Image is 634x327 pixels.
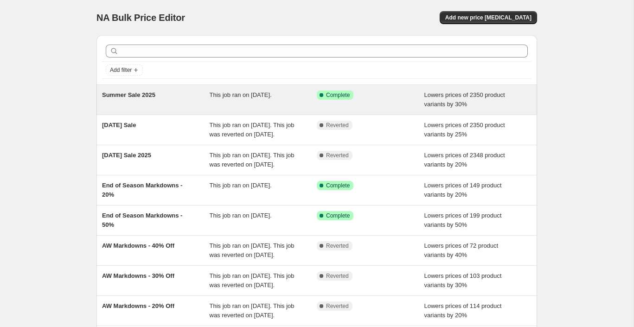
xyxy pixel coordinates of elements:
[210,242,295,258] span: This job ran on [DATE]. This job was reverted on [DATE].
[326,182,350,189] span: Complete
[102,272,174,279] span: AW Markdowns - 30% Off
[424,242,499,258] span: Lowers prices of 72 product variants by 40%
[326,122,349,129] span: Reverted
[424,122,505,138] span: Lowers prices of 2350 product variants by 25%
[326,91,350,99] span: Complete
[102,91,155,98] span: Summer Sale 2025
[210,152,295,168] span: This job ran on [DATE]. This job was reverted on [DATE].
[440,11,537,24] button: Add new price [MEDICAL_DATA]
[210,302,295,319] span: This job ran on [DATE]. This job was reverted on [DATE].
[102,122,136,128] span: [DATE] Sale
[210,182,272,189] span: This job ran on [DATE].
[106,64,143,76] button: Add filter
[326,272,349,280] span: Reverted
[326,152,349,159] span: Reverted
[102,152,151,159] span: [DATE] Sale 2025
[326,212,350,219] span: Complete
[326,302,349,310] span: Reverted
[210,212,272,219] span: This job ran on [DATE].
[102,242,174,249] span: AW Markdowns - 40% Off
[326,242,349,250] span: Reverted
[110,66,132,74] span: Add filter
[424,272,502,289] span: Lowers prices of 103 product variants by 30%
[102,182,182,198] span: End of Season Markdowns - 20%
[424,302,502,319] span: Lowers prices of 114 product variants by 20%
[96,13,185,23] span: NA Bulk Price Editor
[445,14,532,21] span: Add new price [MEDICAL_DATA]
[210,272,295,289] span: This job ran on [DATE]. This job was reverted on [DATE].
[424,152,505,168] span: Lowers prices of 2348 product variants by 20%
[210,91,272,98] span: This job ran on [DATE].
[210,122,295,138] span: This job ran on [DATE]. This job was reverted on [DATE].
[102,212,182,228] span: End of Season Markdowns - 50%
[424,212,502,228] span: Lowers prices of 199 product variants by 50%
[424,182,502,198] span: Lowers prices of 149 product variants by 20%
[102,302,174,309] span: AW Markdowns - 20% Off
[424,91,505,108] span: Lowers prices of 2350 product variants by 30%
